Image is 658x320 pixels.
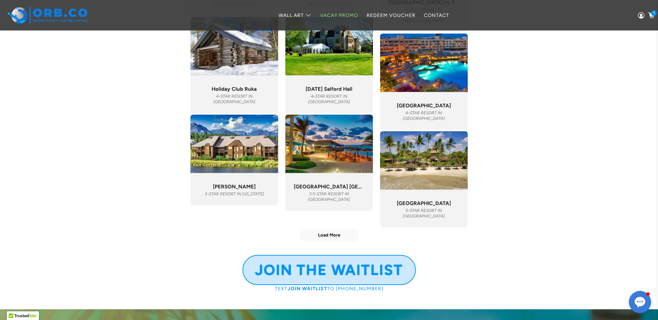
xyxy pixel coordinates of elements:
b: JOIN THE WAITLIST [255,261,403,279]
a: Redeem Voucher [362,6,420,25]
span: [GEOGRAPHIC_DATA] [397,200,451,206]
span: 3.5-STAR RESORT in [GEOGRAPHIC_DATA] [308,192,350,202]
a: JOIN THE WAITLIST [242,255,416,285]
span: [PERSON_NAME] [213,184,256,190]
a: TEXTJOIN WAITLISTTO [PHONE_NUMBER] [275,285,384,292]
span: TEXT TO [PHONE_NUMBER] [275,286,384,292]
strong: JOIN WAITLIST [288,286,327,292]
span: 5-STAR RESORT in [GEOGRAPHIC_DATA] [403,208,445,219]
a: Wall Art [274,6,316,25]
span: Holiday Club Ruka [212,86,257,92]
a: Vacay Promo [316,6,362,25]
span: 4-STAR RESORT in [GEOGRAPHIC_DATA] [213,94,255,104]
span: 4-STAR RESORT in [GEOGRAPHIC_DATA] [308,94,350,104]
span: 1 [651,10,657,16]
span: [GEOGRAPHIC_DATA] [GEOGRAPHIC_DATA] [294,184,364,190]
a: 1 [648,12,655,19]
span: 4-STAR RESORT in [GEOGRAPHIC_DATA] [403,110,445,121]
button: Load More [300,229,358,241]
span: 3-STAR RESORT in [US_STATE] [205,192,264,196]
button: Open chat window [629,291,651,313]
span: [DATE] Salford Hall [306,86,352,92]
span: Load More [318,232,340,238]
span: [GEOGRAPHIC_DATA] [397,103,451,109]
a: Contact [420,6,453,25]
